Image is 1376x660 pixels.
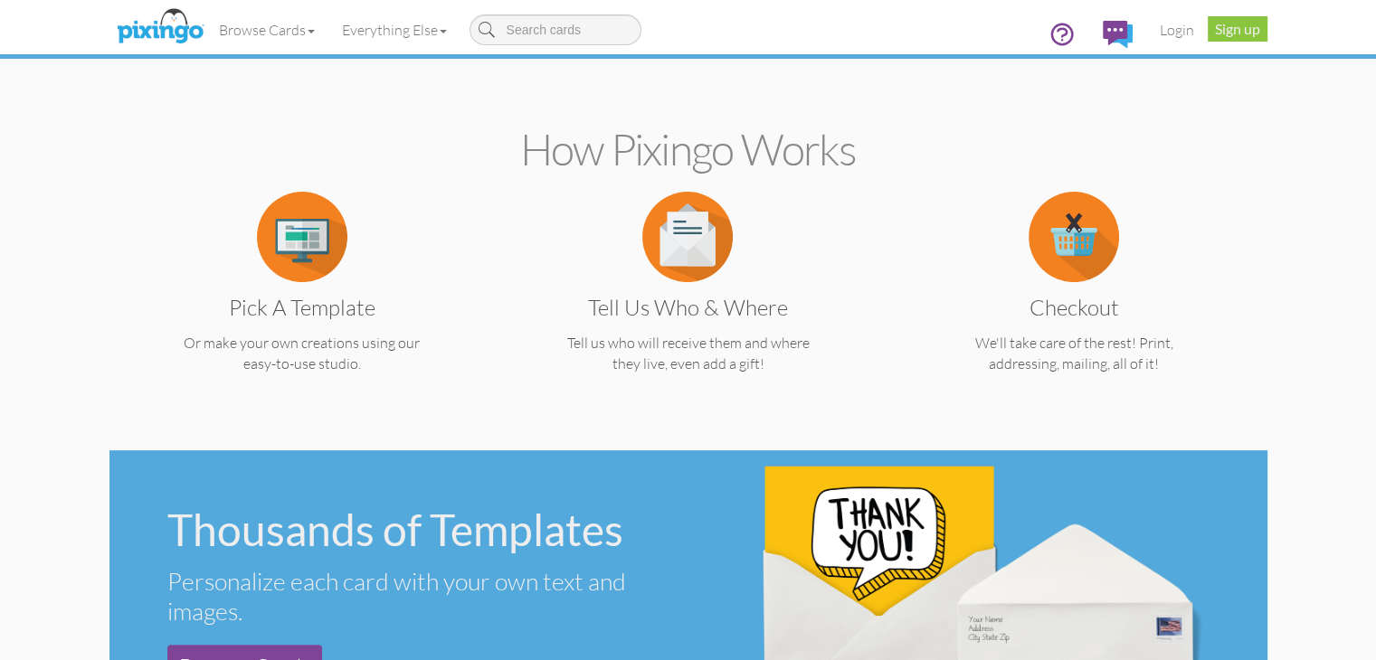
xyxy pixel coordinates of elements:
img: pixingo logo [112,5,208,50]
a: Checkout We'll take care of the rest! Print, addressing, mailing, all of it! [913,226,1236,374]
iframe: Chat [1375,659,1376,660]
a: Sign up [1208,16,1267,42]
a: Pick a Template Or make your own creations using our easy-to-use studio. [140,226,463,374]
img: item.alt [1029,192,1119,282]
h2: How Pixingo works [141,126,1236,174]
a: Tell us Who & Where Tell us who will receive them and where they live, even add a gift! [527,226,849,374]
input: Search cards [470,14,641,45]
div: Thousands of Templates [167,508,674,552]
img: item.alt [642,192,733,282]
img: item.alt [257,192,347,282]
h3: Pick a Template [154,296,450,319]
p: Or make your own creations using our easy-to-use studio. [140,333,463,374]
h3: Tell us Who & Where [540,296,836,319]
img: comments.svg [1103,21,1133,48]
div: Personalize each card with your own text and images. [167,566,674,627]
a: Login [1146,7,1208,52]
p: Tell us who will receive them and where they live, even add a gift! [527,333,849,374]
p: We'll take care of the rest! Print, addressing, mailing, all of it! [913,333,1236,374]
a: Browse Cards [205,7,328,52]
h3: Checkout [926,296,1222,319]
a: Everything Else [328,7,460,52]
